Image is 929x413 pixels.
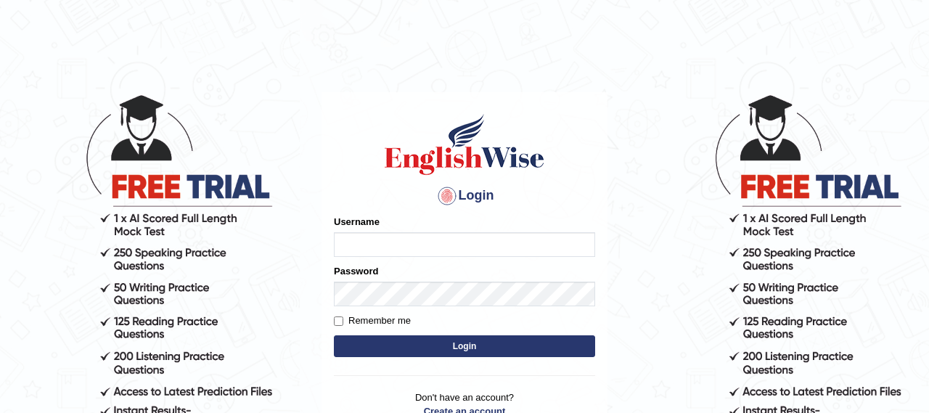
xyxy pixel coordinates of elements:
[334,184,595,208] h4: Login
[382,112,547,177] img: Logo of English Wise sign in for intelligent practice with AI
[334,316,343,326] input: Remember me
[334,264,378,278] label: Password
[334,215,380,229] label: Username
[334,335,595,357] button: Login
[334,314,411,328] label: Remember me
